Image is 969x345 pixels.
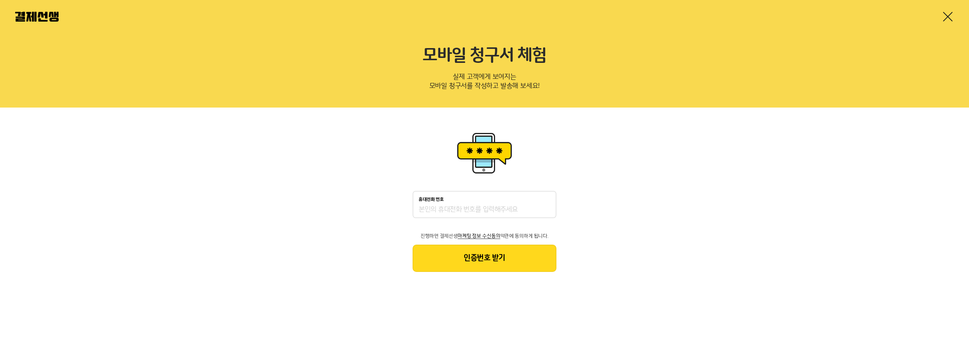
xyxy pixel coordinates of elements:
[458,233,500,239] span: 마케팅 정보 수신동의
[419,197,444,202] p: 휴대전화 번호
[413,245,556,272] button: 인증번호 받기
[413,233,556,239] p: 진행하면 결제선생 약관에 동의하게 됩니다.
[419,205,550,214] input: 휴대전화 번호
[15,12,59,22] img: 결제선생
[454,130,515,176] img: 휴대폰인증 이미지
[15,45,954,66] h2: 모바일 청구서 체험
[15,70,954,95] p: 실제 고객에게 보여지는 모바일 청구서를 작성하고 발송해 보세요!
